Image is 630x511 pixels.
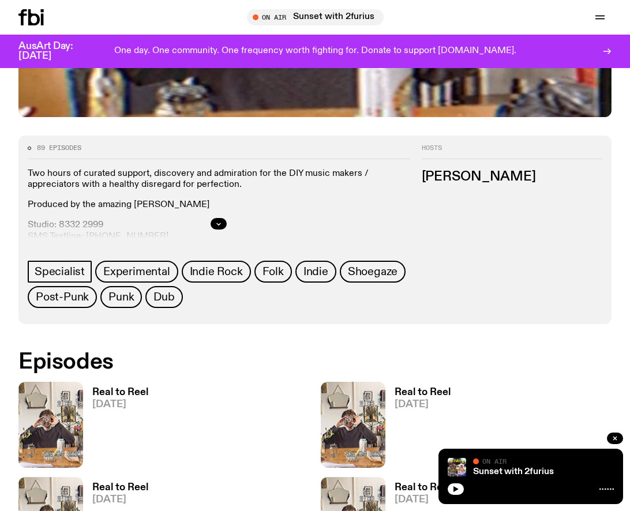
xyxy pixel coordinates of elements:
[395,495,451,505] span: [DATE]
[395,400,451,409] span: [DATE]
[247,9,384,25] button: On AirSunset with 2furius
[83,388,148,468] a: Real to Reel[DATE]
[448,458,466,476] img: In the style of cheesy 2000s hip hop mixtapes - Mateo on the left has his hands clapsed in prayer...
[28,200,410,211] p: Produced by the amazing [PERSON_NAME]
[153,291,174,303] span: Dub
[482,457,507,465] span: On Air
[35,265,85,278] span: Specialist
[303,265,328,278] span: Indie
[103,265,170,278] span: Experimental
[340,261,406,283] a: Shoegaze
[385,388,451,468] a: Real to Reel[DATE]
[395,388,451,397] h3: Real to Reel
[36,291,89,303] span: Post-Punk
[28,168,410,190] p: Two hours of curated support, discovery and admiration for the DIY music makers / appreciators wi...
[145,286,182,308] a: Dub
[422,171,602,183] h3: [PERSON_NAME]
[95,261,178,283] a: Experimental
[182,261,251,283] a: Indie Rock
[100,286,142,308] a: Punk
[18,42,92,61] h3: AusArt Day: [DATE]
[108,291,134,303] span: Punk
[190,265,243,278] span: Indie Rock
[473,467,554,476] a: Sunset with 2furius
[321,382,385,468] img: Jasper Craig Adams holds a vintage camera to his eye, obscuring his face. He is wearing a grey ju...
[28,286,97,308] a: Post-Punk
[262,265,284,278] span: Folk
[114,46,516,57] p: One day. One community. One frequency worth fighting for. Donate to support [DOMAIN_NAME].
[254,261,292,283] a: Folk
[37,145,81,151] span: 89 episodes
[295,261,336,283] a: Indie
[348,265,397,278] span: Shoegaze
[92,483,148,493] h3: Real to Reel
[92,495,148,505] span: [DATE]
[395,483,451,493] h3: Real to Reel
[28,261,92,283] a: Specialist
[92,388,148,397] h3: Real to Reel
[18,382,83,468] img: Jasper Craig Adams holds a vintage camera to his eye, obscuring his face. He is wearing a grey ju...
[92,400,148,409] span: [DATE]
[422,145,602,159] h2: Hosts
[18,352,410,373] h2: Episodes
